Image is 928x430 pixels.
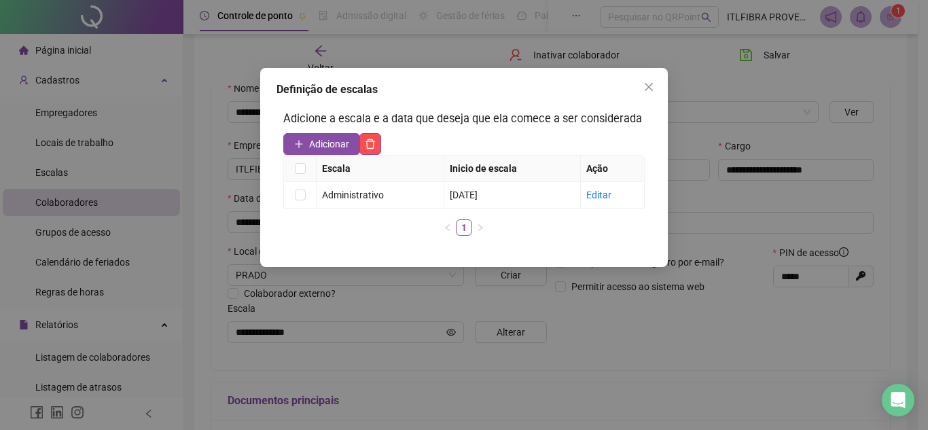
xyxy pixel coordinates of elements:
li: Página anterior [440,219,456,236]
th: Escala [317,156,444,182]
a: 1 [457,220,471,235]
div: Administrativo [322,187,438,202]
span: right [476,223,484,232]
h3: Adicione a escala e a data que deseja que ela comece a ser considerada [283,110,645,128]
span: left [444,223,452,232]
span: close [643,82,654,92]
li: 1 [456,219,472,236]
span: delete [365,139,376,149]
span: Adicionar [309,137,349,151]
span: [DATE] [450,190,478,200]
button: Close [638,76,660,98]
span: plus [294,139,304,149]
li: Próxima página [472,219,488,236]
button: left [440,219,456,236]
a: Editar [586,190,611,200]
button: right [472,219,488,236]
div: Definição de escalas [276,82,652,98]
div: Open Intercom Messenger [882,384,914,416]
th: Ação [581,156,645,182]
th: Inicio de escala [444,156,582,182]
button: Adicionar [283,133,360,155]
